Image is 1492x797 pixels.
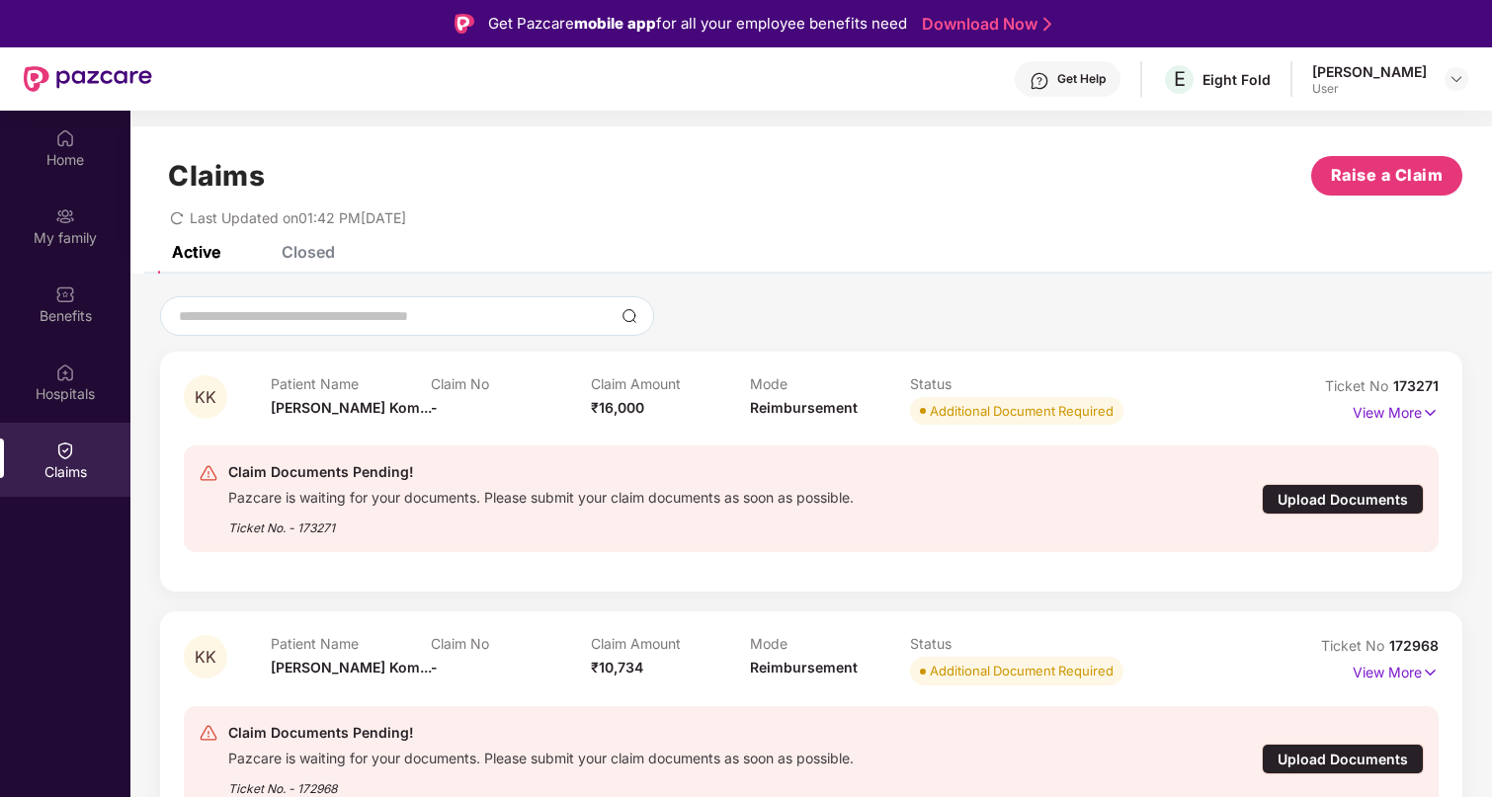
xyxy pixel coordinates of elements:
[199,723,218,743] img: svg+xml;base64,PHN2ZyB4bWxucz0iaHR0cDovL3d3dy53My5vcmcvMjAwMC9zdmciIHdpZHRoPSIyNCIgaGVpZ2h0PSIyNC...
[455,14,474,34] img: Logo
[271,399,432,416] span: [PERSON_NAME] Kom...
[622,308,637,324] img: svg+xml;base64,PHN2ZyBpZD0iU2VhcmNoLTMyeDMyIiB4bWxucz0iaHR0cDovL3d3dy53My5vcmcvMjAwMC9zdmciIHdpZH...
[1202,70,1271,89] div: Eight Fold
[271,375,431,392] p: Patient Name
[55,284,75,304] img: svg+xml;base64,PHN2ZyBpZD0iQmVuZWZpdHMiIHhtbG5zPSJodHRwOi8vd3d3LnczLm9yZy8yMDAwL3N2ZyIgd2lkdGg9Ij...
[431,635,591,652] p: Claim No
[195,649,216,666] span: KK
[431,375,591,392] p: Claim No
[930,401,1114,421] div: Additional Document Required
[431,659,438,676] span: -
[488,12,907,36] div: Get Pazcare for all your employee benefits need
[55,128,75,148] img: svg+xml;base64,PHN2ZyBpZD0iSG9tZSIgeG1sbnM9Imh0dHA6Ly93d3cudzMub3JnLzIwMDAvc3ZnIiB3aWR0aD0iMjAiIG...
[282,242,335,262] div: Closed
[910,375,1070,392] p: Status
[1312,81,1427,97] div: User
[1422,662,1439,683] img: svg+xml;base64,PHN2ZyB4bWxucz0iaHR0cDovL3d3dy53My5vcmcvMjAwMC9zdmciIHdpZHRoPSIxNyIgaGVpZ2h0PSIxNy...
[591,399,644,416] span: ₹16,000
[228,460,854,484] div: Claim Documents Pending!
[199,463,218,483] img: svg+xml;base64,PHN2ZyB4bWxucz0iaHR0cDovL3d3dy53My5vcmcvMjAwMC9zdmciIHdpZHRoPSIyNCIgaGVpZ2h0PSIyNC...
[1449,71,1464,87] img: svg+xml;base64,PHN2ZyBpZD0iRHJvcGRvd24tMzJ4MzIiIHhtbG5zPSJodHRwOi8vd3d3LnczLm9yZy8yMDAwL3N2ZyIgd2...
[190,209,406,226] span: Last Updated on 01:42 PM[DATE]
[55,206,75,226] img: svg+xml;base64,PHN2ZyB3aWR0aD0iMjAiIGhlaWdodD0iMjAiIHZpZXdCb3g9IjAgMCAyMCAyMCIgZmlsbD0ibm9uZSIgeG...
[195,389,216,406] span: KK
[750,399,858,416] span: Reimbursement
[591,375,751,392] p: Claim Amount
[591,635,751,652] p: Claim Amount
[271,659,432,676] span: [PERSON_NAME] Kom...
[1043,14,1051,35] img: Stroke
[1057,71,1106,87] div: Get Help
[1262,744,1424,774] div: Upload Documents
[228,484,854,507] div: Pazcare is waiting for your documents. Please submit your claim documents as soon as possible.
[168,159,265,193] h1: Claims
[1312,62,1427,81] div: [PERSON_NAME]
[750,635,910,652] p: Mode
[431,399,438,416] span: -
[1353,657,1439,683] p: View More
[930,661,1114,680] div: Additional Document Required
[1393,377,1439,394] span: 173271
[910,635,1070,652] p: Status
[1422,402,1439,424] img: svg+xml;base64,PHN2ZyB4bWxucz0iaHR0cDovL3d3dy53My5vcmcvMjAwMC9zdmciIHdpZHRoPSIxNyIgaGVpZ2h0PSIxNy...
[1262,484,1424,515] div: Upload Documents
[1174,67,1186,91] span: E
[55,362,75,382] img: svg+xml;base64,PHN2ZyBpZD0iSG9zcGl0YWxzIiB4bWxucz0iaHR0cDovL3d3dy53My5vcmcvMjAwMC9zdmciIHdpZHRoPS...
[591,659,643,676] span: ₹10,734
[1030,71,1049,91] img: svg+xml;base64,PHN2ZyBpZD0iSGVscC0zMngzMiIgeG1sbnM9Imh0dHA6Ly93d3cudzMub3JnLzIwMDAvc3ZnIiB3aWR0aD...
[24,66,152,92] img: New Pazcare Logo
[750,375,910,392] p: Mode
[228,745,854,767] div: Pazcare is waiting for your documents. Please submit your claim documents as soon as possible.
[172,242,220,262] div: Active
[574,14,656,33] strong: mobile app
[750,659,858,676] span: Reimbursement
[170,209,184,226] span: redo
[1321,637,1389,654] span: Ticket No
[1389,637,1439,654] span: 172968
[228,721,854,745] div: Claim Documents Pending!
[55,440,75,460] img: svg+xml;base64,PHN2ZyBpZD0iQ2xhaW0iIHhtbG5zPSJodHRwOi8vd3d3LnczLm9yZy8yMDAwL3N2ZyIgd2lkdGg9IjIwIi...
[228,507,854,537] div: Ticket No. - 173271
[1311,156,1462,196] button: Raise a Claim
[1353,397,1439,424] p: View More
[1331,163,1444,188] span: Raise a Claim
[922,14,1045,35] a: Download Now
[271,635,431,652] p: Patient Name
[1325,377,1393,394] span: Ticket No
